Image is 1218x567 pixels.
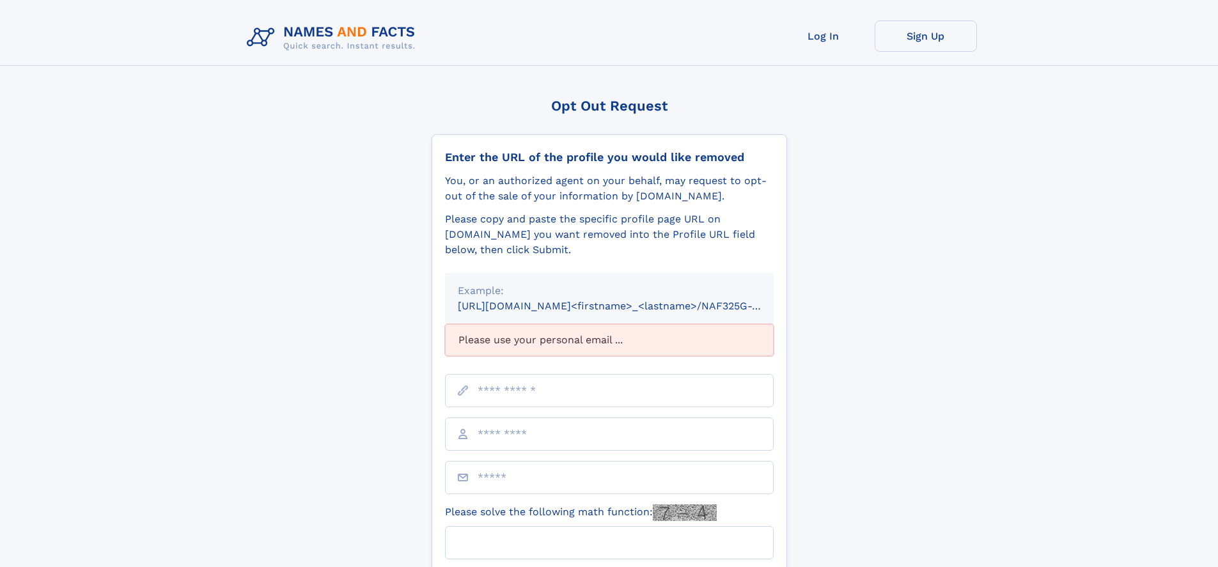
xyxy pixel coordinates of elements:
div: You, or an authorized agent on your behalf, may request to opt-out of the sale of your informatio... [445,173,774,204]
img: Logo Names and Facts [242,20,426,55]
div: Opt Out Request [432,98,787,114]
a: Log In [772,20,875,52]
div: Example: [458,283,761,299]
div: Enter the URL of the profile you would like removed [445,150,774,164]
label: Please solve the following math function: [445,504,717,521]
a: Sign Up [875,20,977,52]
small: [URL][DOMAIN_NAME]<firstname>_<lastname>/NAF325G-xxxxxxxx [458,300,798,312]
div: Please copy and paste the specific profile page URL on [DOMAIN_NAME] you want removed into the Pr... [445,212,774,258]
div: Please use your personal email ... [445,324,774,356]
